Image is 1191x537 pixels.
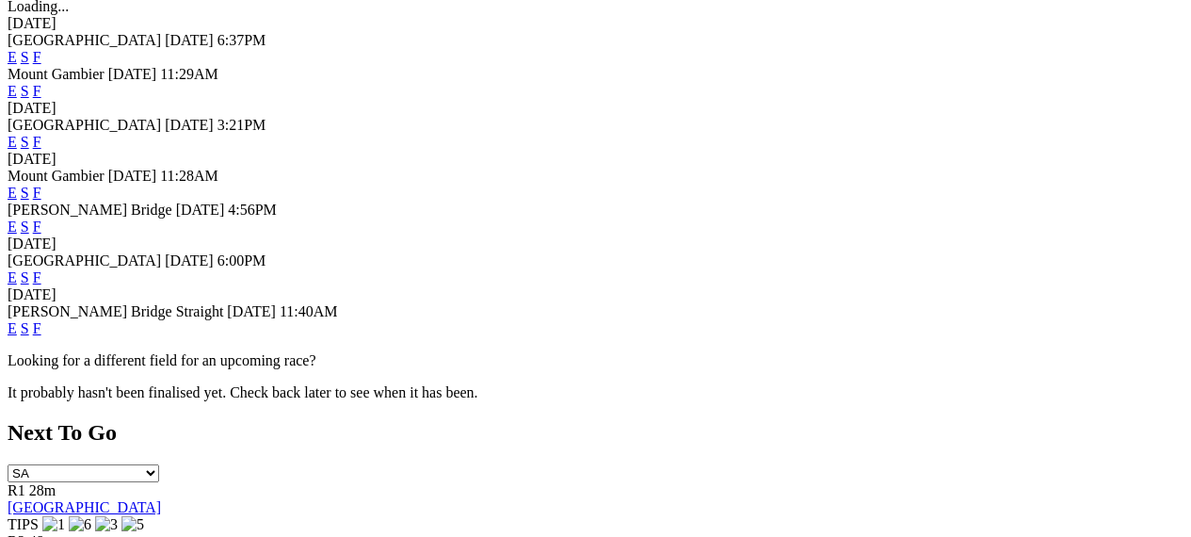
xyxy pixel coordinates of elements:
[33,269,41,285] a: F
[8,482,25,498] span: R1
[8,303,223,319] span: [PERSON_NAME] Bridge Straight
[8,185,17,201] a: E
[121,516,144,533] img: 5
[165,32,214,48] span: [DATE]
[8,499,161,515] a: [GEOGRAPHIC_DATA]
[176,202,225,218] span: [DATE]
[165,117,214,133] span: [DATE]
[33,219,41,235] a: F
[21,320,29,336] a: S
[8,83,17,99] a: E
[8,236,1183,252] div: [DATE]
[8,352,1183,369] p: Looking for a different field for an upcoming race?
[8,49,17,65] a: E
[69,516,91,533] img: 6
[108,168,157,184] span: [DATE]
[33,320,41,336] a: F
[8,168,105,184] span: Mount Gambier
[33,134,41,150] a: F
[108,66,157,82] span: [DATE]
[8,134,17,150] a: E
[21,269,29,285] a: S
[21,134,29,150] a: S
[33,49,41,65] a: F
[42,516,65,533] img: 1
[8,286,1183,303] div: [DATE]
[8,100,1183,117] div: [DATE]
[8,32,161,48] span: [GEOGRAPHIC_DATA]
[280,303,338,319] span: 11:40AM
[228,202,277,218] span: 4:56PM
[8,151,1183,168] div: [DATE]
[160,66,218,82] span: 11:29AM
[227,303,276,319] span: [DATE]
[8,219,17,235] a: E
[217,252,266,268] span: 6:00PM
[165,252,214,268] span: [DATE]
[33,185,41,201] a: F
[8,202,172,218] span: [PERSON_NAME] Bridge
[8,15,1183,32] div: [DATE]
[95,516,118,533] img: 3
[217,117,266,133] span: 3:21PM
[33,83,41,99] a: F
[8,384,478,400] partial: It probably hasn't been finalised yet. Check back later to see when it has been.
[8,516,39,532] span: TIPS
[8,117,161,133] span: [GEOGRAPHIC_DATA]
[21,49,29,65] a: S
[21,185,29,201] a: S
[160,168,218,184] span: 11:28AM
[21,219,29,235] a: S
[8,420,1183,446] h2: Next To Go
[8,252,161,268] span: [GEOGRAPHIC_DATA]
[21,83,29,99] a: S
[217,32,266,48] span: 6:37PM
[29,482,56,498] span: 28m
[8,320,17,336] a: E
[8,66,105,82] span: Mount Gambier
[8,269,17,285] a: E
